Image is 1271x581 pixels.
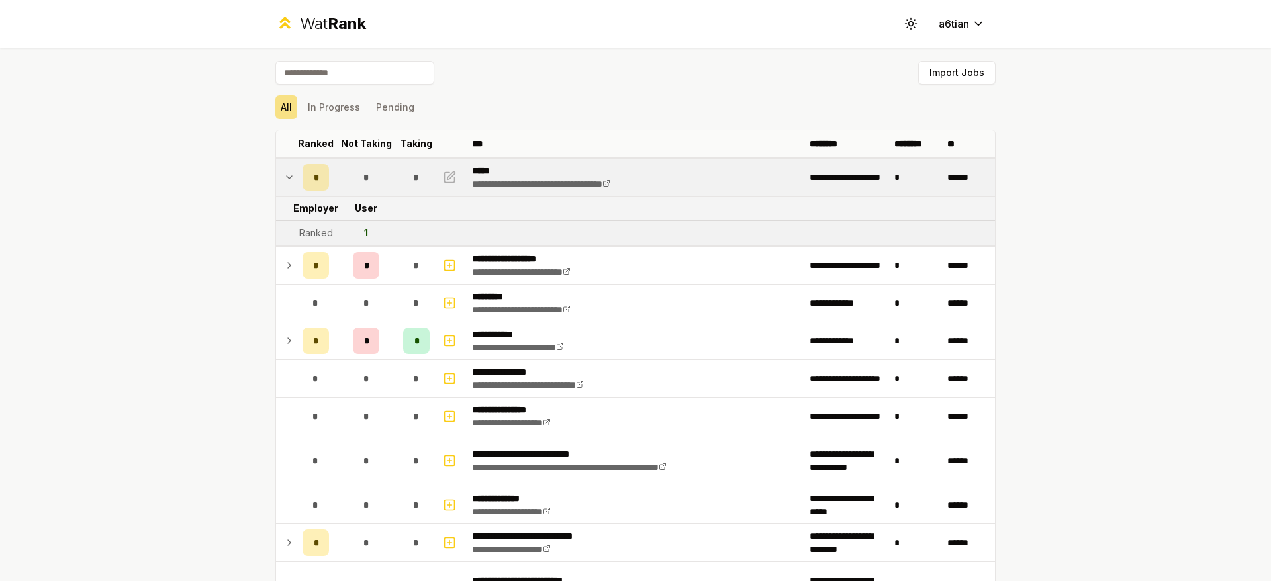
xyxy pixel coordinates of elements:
button: Import Jobs [918,61,996,85]
p: Taking [400,137,432,150]
a: WatRank [275,13,366,34]
span: a6tian [939,16,969,32]
div: Ranked [299,226,333,240]
p: Ranked [298,137,334,150]
button: All [275,95,297,119]
p: Not Taking [341,137,392,150]
td: Employer [297,197,334,220]
button: In Progress [303,95,365,119]
span: Rank [328,14,366,33]
div: 1 [364,226,368,240]
div: Wat [300,13,366,34]
td: User [334,197,398,220]
button: a6tian [928,12,996,36]
button: Pending [371,95,420,119]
